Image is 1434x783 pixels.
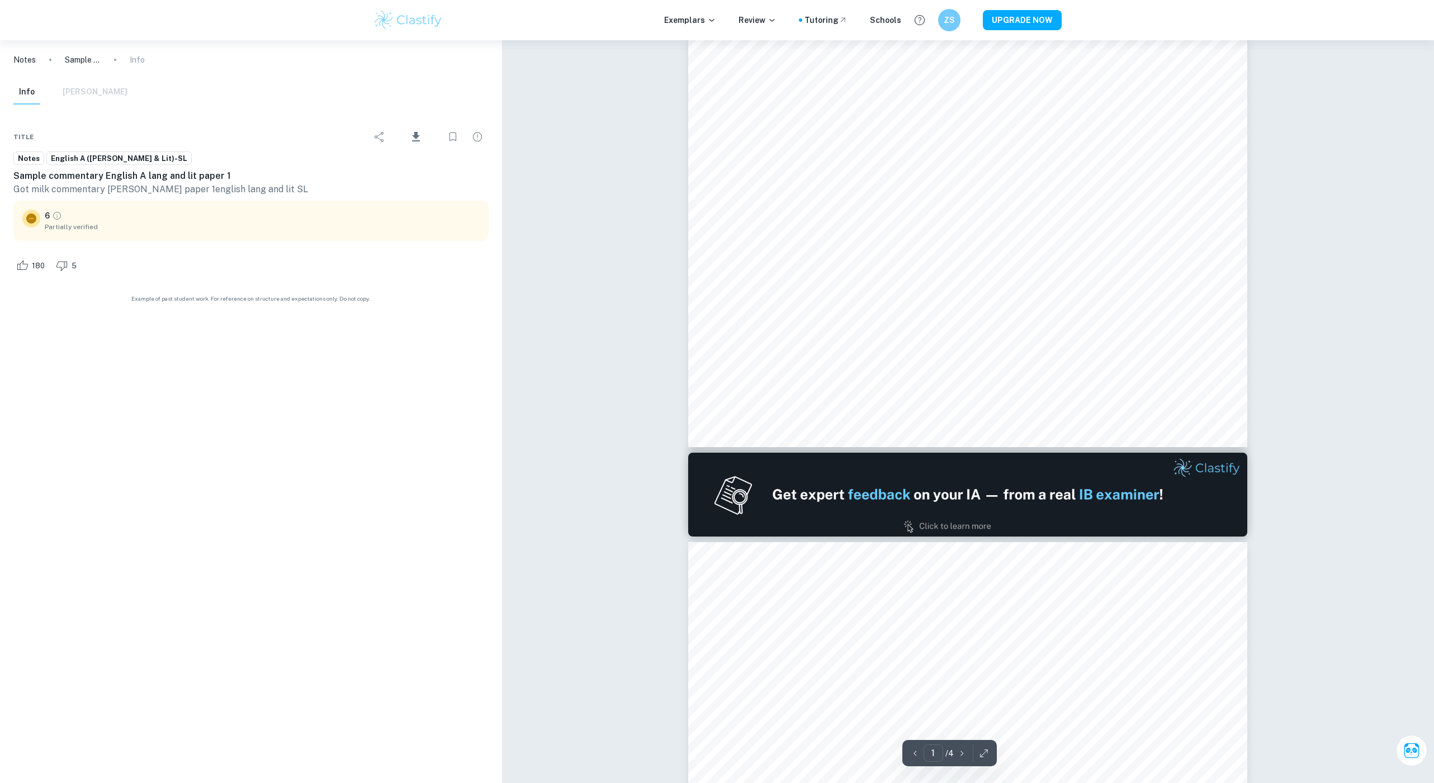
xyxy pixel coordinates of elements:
[466,126,489,148] div: Report issue
[45,222,480,232] span: Partially verified
[393,122,439,151] div: Download
[13,257,51,274] div: Like
[870,14,901,26] a: Schools
[13,295,489,303] span: Example of past student work. For reference on structure and expectations only. Do not copy.
[739,14,777,26] p: Review
[943,14,955,26] h6: ZS
[13,183,489,196] p: Got milk commentary [PERSON_NAME] paper 1english lang and lit SL
[442,126,464,148] div: Bookmark
[804,14,848,26] a: Tutoring
[373,9,444,31] img: Clastify logo
[65,260,83,272] span: 5
[368,126,391,148] div: Share
[13,151,44,165] a: Notes
[47,153,191,164] span: English A ([PERSON_NAME] & Lit)-SL
[26,260,51,272] span: 180
[13,169,489,183] h6: Sample commentary English A lang and lit paper 1
[688,453,1247,537] img: Ad
[52,211,62,221] a: Grade partially verified
[945,747,954,760] p: / 4
[910,11,929,30] button: Help and Feedback
[1396,735,1427,766] button: Ask Clai
[13,54,36,66] a: Notes
[130,54,145,66] p: Info
[983,10,1062,30] button: UPGRADE NOW
[46,151,192,165] a: English A ([PERSON_NAME] & Lit)-SL
[65,54,101,66] p: Sample commentary English A lang and lit paper 1
[938,9,960,31] button: ZS
[14,153,44,164] span: Notes
[13,132,34,142] span: Title
[53,257,83,274] div: Dislike
[13,80,40,105] button: Info
[45,210,50,222] p: 6
[664,14,716,26] p: Exemplars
